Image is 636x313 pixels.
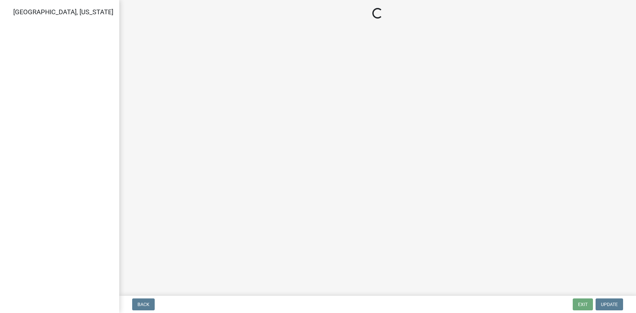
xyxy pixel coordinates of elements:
[573,298,593,310] button: Exit
[137,302,149,307] span: Back
[13,8,113,16] span: [GEOGRAPHIC_DATA], [US_STATE]
[601,302,618,307] span: Update
[132,298,155,310] button: Back
[596,298,623,310] button: Update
